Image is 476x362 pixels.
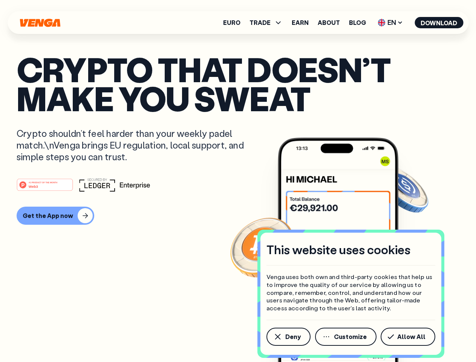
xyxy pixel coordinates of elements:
svg: Home [19,18,61,27]
button: Download [415,17,463,28]
span: Allow All [397,334,425,340]
span: Customize [334,334,367,340]
button: Allow All [381,328,435,346]
a: Earn [292,20,309,26]
a: About [318,20,340,26]
a: Blog [349,20,366,26]
a: #1 PRODUCT OF THE MONTHWeb3 [17,183,73,193]
a: Euro [223,20,240,26]
div: Get the App now [23,212,73,219]
img: Bitcoin [229,213,297,281]
button: Get the App now [17,207,94,225]
button: Customize [315,328,377,346]
img: flag-uk [378,19,385,26]
p: Crypto shouldn’t feel harder than your weekly padel match.\nVenga brings EU regulation, local sup... [17,127,255,163]
span: EN [375,17,406,29]
p: Venga uses both own and third-party cookies that help us to improve the quality of our service by... [266,273,435,312]
h4: This website uses cookies [266,242,410,258]
button: Deny [266,328,311,346]
a: Get the App now [17,207,459,225]
tspan: Web3 [29,184,38,188]
p: Crypto that doesn’t make you sweat [17,55,459,112]
span: Deny [285,334,301,340]
span: TRADE [249,18,283,27]
img: USDC coin [376,162,430,216]
tspan: #1 PRODUCT OF THE MONTH [29,181,57,183]
span: TRADE [249,20,271,26]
